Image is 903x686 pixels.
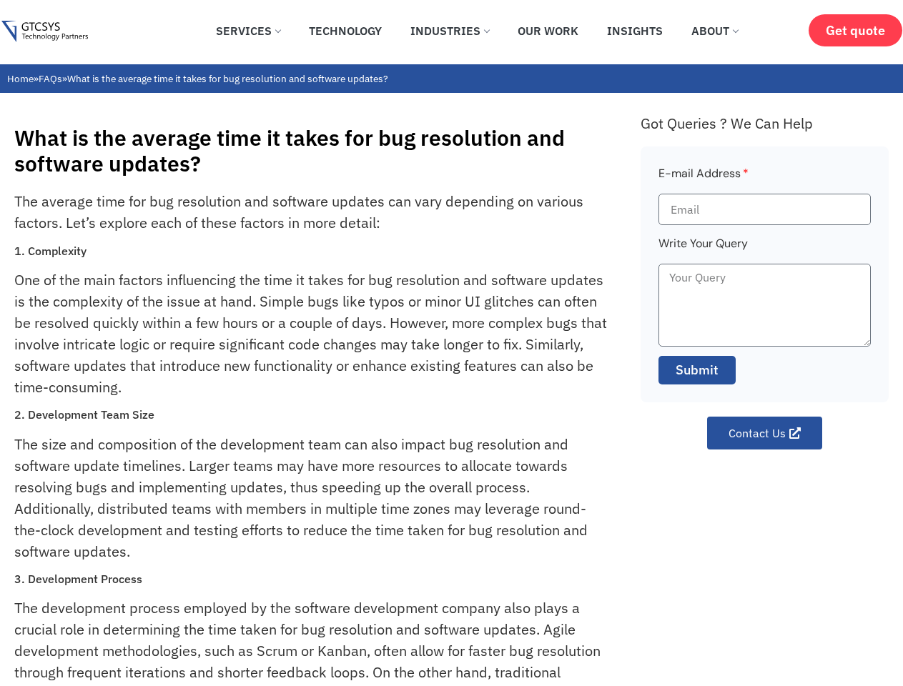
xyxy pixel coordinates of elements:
[707,417,822,449] a: Contact Us
[658,164,749,194] label: E-mail Address
[14,434,608,562] p: The size and composition of the development team can also impact bug resolution and software upda...
[729,427,786,439] span: Contact Us
[14,572,608,586] h3: 3. Development Process
[826,23,885,38] span: Get quote
[641,114,889,132] div: Got Queries ? We Can Help
[658,194,871,225] input: Email
[14,125,626,177] h1: What is the average time it takes for bug resolution and software updates?
[658,356,736,384] button: Submit
[7,72,34,85] a: Home
[507,15,589,46] a: Our Work
[676,361,719,379] span: Submit
[658,164,871,394] form: Faq Form
[14,191,608,234] p: The average time for bug resolution and software updates can vary depending on various factors. L...
[14,408,608,422] h3: 2. Development Team Size
[205,15,291,46] a: Services
[814,597,903,665] iframe: chat widget
[14,244,608,258] h3: 1. Complexity
[39,72,62,85] a: FAQs
[809,14,902,46] a: Get quote
[1,21,88,43] img: Gtcsys logo
[14,269,608,398] p: One of the main factors influencing the time it takes for bug resolution and software updates is ...
[400,15,500,46] a: Industries
[681,15,749,46] a: About
[658,234,748,264] label: Write Your Query
[298,15,393,46] a: Technology
[596,15,673,46] a: Insights
[67,72,388,85] span: What is the average time it takes for bug resolution and software updates?
[7,72,388,85] span: » »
